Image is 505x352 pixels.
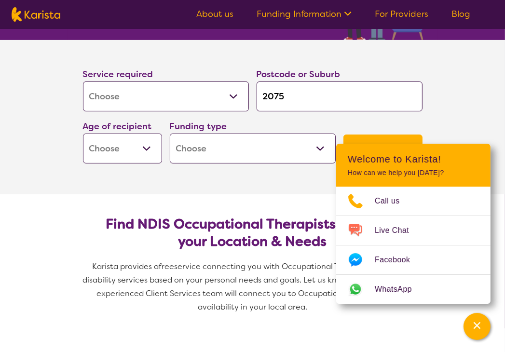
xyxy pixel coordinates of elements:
label: Age of recipient [83,121,152,132]
label: Postcode or Suburb [257,68,341,80]
h2: Find NDIS Occupational Therapists based on your Location & Needs [91,216,415,250]
span: Live Chat [375,223,421,238]
span: Call us [375,194,411,208]
div: Channel Menu [336,144,491,304]
input: Type [257,81,423,111]
a: Web link opens in a new tab. [336,275,491,304]
button: Search [343,135,423,163]
a: For Providers [375,8,428,20]
p: How can we help you [DATE]? [348,169,479,177]
span: Facebook [375,253,422,267]
a: Funding Information [257,8,352,20]
ul: Choose channel [336,187,491,304]
span: service connecting you with Occupational Therapists and other disability services based on your p... [83,261,424,312]
label: Funding type [170,121,227,132]
label: Service required [83,68,153,80]
a: About us [196,8,233,20]
a: Blog [451,8,470,20]
img: Karista logo [12,7,60,22]
button: Channel Menu [464,313,491,340]
span: Karista provides a [93,261,159,271]
span: free [159,261,175,271]
h2: Welcome to Karista! [348,153,479,165]
span: WhatsApp [375,282,423,297]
